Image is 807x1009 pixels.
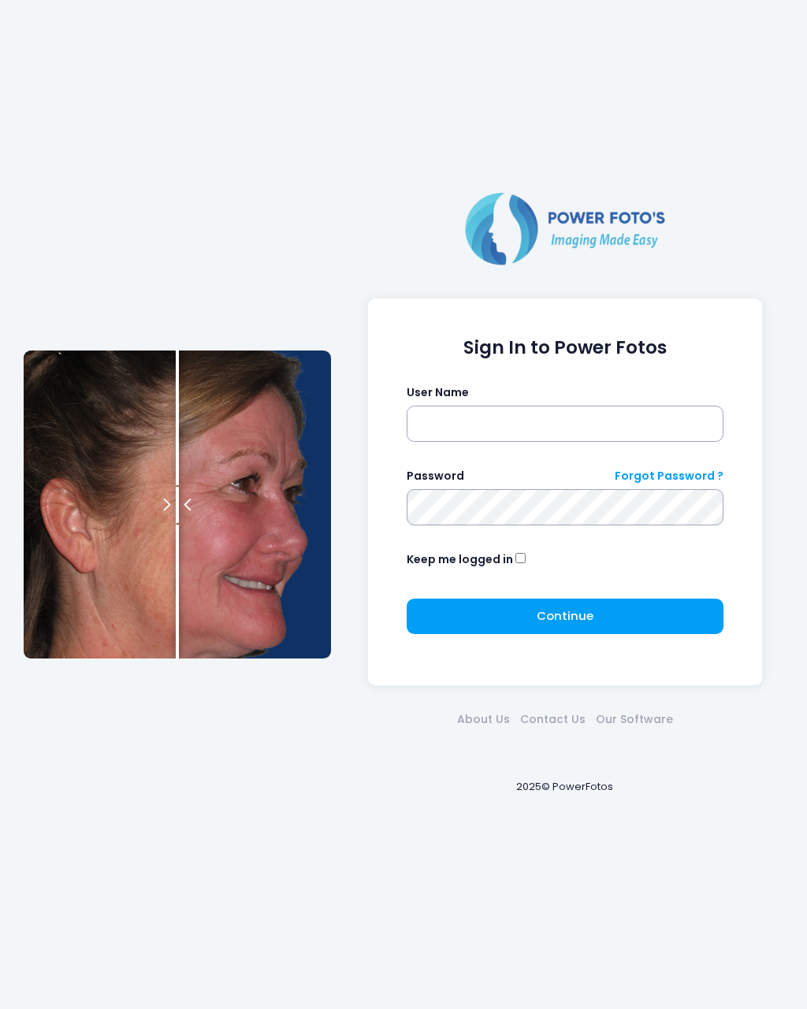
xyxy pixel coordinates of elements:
[590,711,678,728] a: Our Software
[452,711,515,728] a: About Us
[615,468,723,484] a: Forgot Password ?
[347,753,783,820] div: 2025© PowerFotos
[407,337,724,359] h1: Sign In to Power Fotos
[407,384,469,401] label: User Name
[515,711,590,728] a: Contact Us
[407,599,724,635] button: Continue
[407,468,464,484] label: Password
[407,551,513,568] label: Keep me logged in
[459,189,671,268] img: Logo
[537,607,593,624] span: Continue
